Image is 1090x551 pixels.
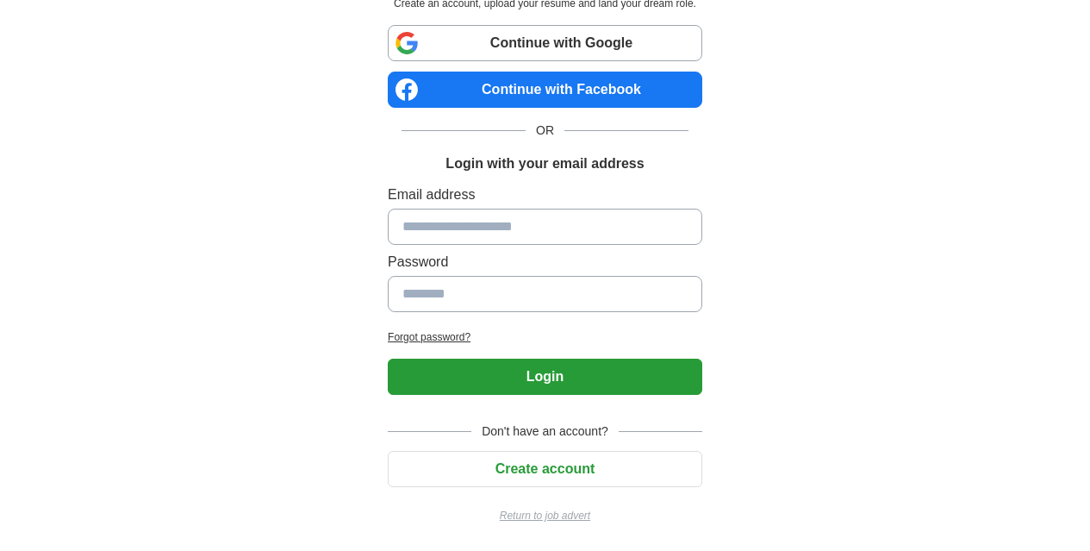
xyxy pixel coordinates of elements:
[388,25,702,61] a: Continue with Google
[388,72,702,108] a: Continue with Facebook
[471,423,619,441] span: Don't have an account?
[445,153,644,174] h1: Login with your email address
[526,122,564,140] span: OR
[388,329,702,345] a: Forgot password?
[388,359,702,395] button: Login
[388,252,702,272] label: Password
[388,451,702,487] button: Create account
[388,508,702,523] a: Return to job advert
[388,461,702,476] a: Create account
[388,185,702,205] label: Email address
